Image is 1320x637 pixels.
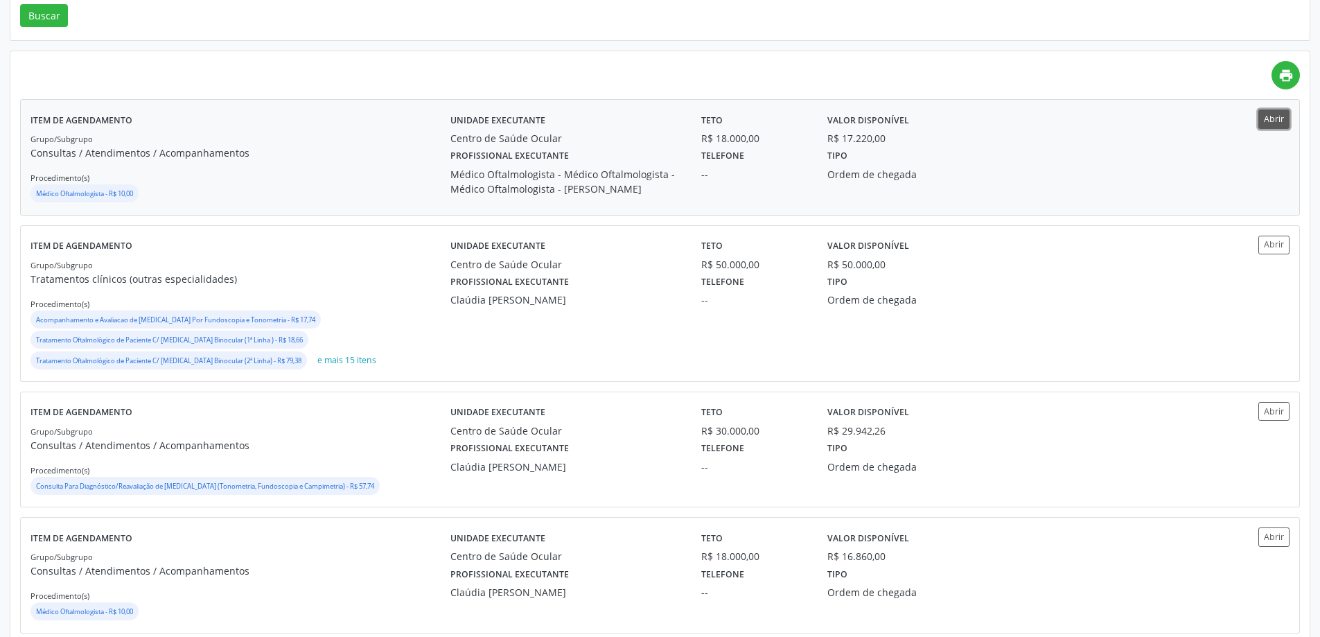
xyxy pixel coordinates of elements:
div: R$ 18.000,00 [701,549,807,564]
label: Valor disponível [827,236,909,257]
div: Centro de Saúde Ocular [450,424,683,438]
label: Valor disponível [827,402,909,424]
small: Tratamento Oftalmològico de Paciente C/ [MEDICAL_DATA] Binocular (1ª Linha ) - R$ 18,66 [36,335,303,344]
div: Claúdia [PERSON_NAME] [450,585,683,600]
div: R$ 18.000,00 [701,131,807,146]
p: Consultas / Atendimentos / Acompanhamentos [30,564,450,578]
div: Centro de Saúde Ocular [450,131,683,146]
div: R$ 17.220,00 [827,131,886,146]
button: Abrir [1258,236,1290,254]
label: Telefone [701,272,744,293]
div: Ordem de chegada [827,293,996,307]
div: Ordem de chegada [827,585,996,600]
small: Procedimento(s) [30,591,89,601]
button: Abrir [1258,402,1290,421]
label: Item de agendamento [30,402,132,424]
div: Centro de Saúde Ocular [450,257,683,272]
div: Centro de Saúde Ocular [450,549,683,564]
label: Unidade executante [450,236,545,257]
label: Tipo [827,272,847,293]
label: Valor disponível [827,110,909,131]
button: Buscar [20,4,68,28]
small: Acompanhamento e Avaliacao de [MEDICAL_DATA] Por Fundoscopia e Tonometria - R$ 17,74 [36,315,315,324]
div: -- [701,293,807,307]
label: Telefone [701,564,744,585]
label: Tipo [827,438,847,460]
label: Unidade executante [450,402,545,424]
p: Consultas / Atendimentos / Acompanhamentos [30,438,450,453]
label: Profissional executante [450,564,569,585]
label: Unidade executante [450,527,545,549]
label: Teto [701,402,723,424]
button: Abrir [1258,527,1290,546]
p: Consultas / Atendimentos / Acompanhamentos [30,146,450,160]
div: -- [701,585,807,600]
label: Teto [701,527,723,549]
div: R$ 30.000,00 [701,424,807,438]
label: Profissional executante [450,438,569,460]
small: Consulta Para Diagnóstico/Reavaliação de [MEDICAL_DATA] (Tonometria, Fundoscopia e Campimetria) -... [36,482,374,491]
div: R$ 50.000,00 [827,257,886,272]
div: R$ 50.000,00 [701,257,807,272]
label: Item de agendamento [30,527,132,549]
label: Item de agendamento [30,236,132,257]
small: Tratamento Oftalmológico de Paciente C/ [MEDICAL_DATA] Binocular (2ª Linha) - R$ 79,38 [36,356,301,365]
label: Teto [701,236,723,257]
label: Telefone [701,146,744,167]
div: Médico Oftalmologista - Médico Oftalmologista - Médico Oftalmologista - [PERSON_NAME] [450,167,683,196]
div: Claúdia [PERSON_NAME] [450,293,683,307]
label: Tipo [827,146,847,167]
small: Grupo/Subgrupo [30,552,93,562]
label: Item de agendamento [30,110,132,131]
small: Grupo/Subgrupo [30,426,93,437]
div: Ordem de chegada [827,460,996,474]
small: Grupo/Subgrupo [30,134,93,144]
label: Telefone [701,438,744,460]
label: Unidade executante [450,110,545,131]
label: Profissional executante [450,146,569,167]
div: Claúdia [PERSON_NAME] [450,460,683,474]
small: Procedimento(s) [30,173,89,183]
div: Ordem de chegada [827,167,996,182]
p: Tratamentos clínicos (outras especialidades) [30,272,450,286]
div: -- [701,167,807,182]
small: Procedimento(s) [30,299,89,309]
button: e mais 15 itens [312,351,382,370]
label: Teto [701,110,723,131]
small: Grupo/Subgrupo [30,260,93,270]
label: Valor disponível [827,527,909,549]
small: Médico Oftalmologista - R$ 10,00 [36,189,133,198]
button: Abrir [1258,110,1290,128]
label: Tipo [827,564,847,585]
a: print [1271,61,1300,89]
div: R$ 29.942,26 [827,424,886,438]
label: Profissional executante [450,272,569,293]
small: Médico Oftalmologista - R$ 10,00 [36,607,133,616]
div: R$ 16.860,00 [827,549,886,564]
div: -- [701,460,807,474]
i: print [1278,68,1294,83]
small: Procedimento(s) [30,465,89,475]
